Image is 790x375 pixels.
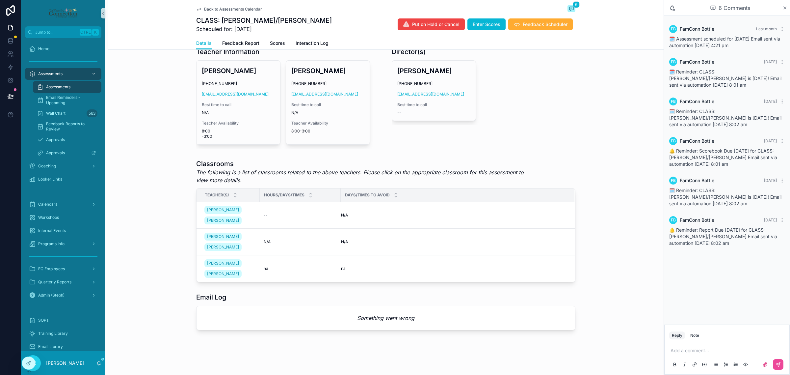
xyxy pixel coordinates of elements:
[196,168,526,184] em: The following is a list of classrooms related to the above teachers. Please click on the appropri...
[291,102,364,107] span: Best time to call
[764,217,777,222] span: [DATE]
[671,138,676,144] span: FB
[80,29,92,36] span: Ctrl
[671,99,676,104] span: FB
[764,59,777,64] span: [DATE]
[669,227,777,246] span: 🔔 Reminder: Report Due [DATE] for CLASS: [PERSON_NAME]/[PERSON_NAME] Email sent via automation [D...
[204,258,256,279] a: [PERSON_NAME][PERSON_NAME]
[202,102,275,107] span: Best time to call
[573,1,580,8] span: 6
[25,225,101,237] a: Internal Events
[46,95,95,105] span: Email Reminders - Upcoming
[680,26,714,32] span: FamConn Bottie
[264,239,337,245] a: N/A
[392,47,426,56] h1: Director(s)
[196,16,332,25] h1: CLASS: [PERSON_NAME]/[PERSON_NAME]
[680,138,714,144] span: FamConn Bottie
[46,111,66,116] span: Wall Chart
[392,60,476,121] a: [PERSON_NAME][PHONE_NUMBER][EMAIL_ADDRESS][DOMAIN_NAME]Best time to call--
[204,216,242,224] a: [PERSON_NAME]
[669,36,780,48] span: 🗓️ Assessment scheduled for [DATE] Email sent via automation [DATE] 4:21 pm
[33,121,101,132] a: Feedback Reports to Review
[25,341,101,353] a: Email Library
[38,266,65,272] span: FC Employees
[291,66,364,76] h3: [PERSON_NAME]
[671,178,676,183] span: FB
[669,187,781,206] span: 🗓️ Reminder: CLASS: [PERSON_NAME]/[PERSON_NAME] is [DATE]! Email sent via automation [DATE] 8:02 am
[680,59,714,65] span: FamConn Bottie
[38,318,48,323] span: SOPs
[202,92,269,97] a: [EMAIL_ADDRESS][DOMAIN_NAME]
[25,198,101,210] a: Calendars
[196,37,212,50] a: Details
[397,92,464,97] a: [EMAIL_ADDRESS][DOMAIN_NAME]
[222,40,259,46] span: Feedback Report
[204,7,262,12] span: Back to Assessments Calendar
[25,26,101,38] button: Jump to...CtrlK
[270,37,285,50] a: Scores
[25,289,101,301] a: Admin (Steph)
[473,21,500,28] span: Enter Scores
[397,81,470,86] span: [PHONE_NUMBER]
[204,231,256,252] a: [PERSON_NAME][PERSON_NAME]
[523,21,567,28] span: Feedback Scheduler
[341,239,348,245] span: N/A
[204,243,242,251] a: [PERSON_NAME]
[207,234,239,239] span: [PERSON_NAME]
[680,217,714,223] span: FamConn Bottie
[345,192,390,198] span: Days/Times to Avoid
[207,245,239,250] span: [PERSON_NAME]
[397,66,470,76] h3: [PERSON_NAME]
[467,18,506,30] button: Enter Scores
[341,213,348,218] span: N/A
[207,271,239,276] span: [PERSON_NAME]
[196,7,262,12] a: Back to Assessments Calendar
[207,218,239,223] span: [PERSON_NAME]
[671,59,676,65] span: FB
[567,5,575,13] button: 6
[671,26,676,32] span: FB
[33,81,101,93] a: Assessments
[291,129,364,134] span: 8:00-3:00
[291,92,358,97] a: [EMAIL_ADDRESS][DOMAIN_NAME]
[38,279,71,285] span: Quarterly Reports
[202,110,275,115] span: N/A
[397,110,401,115] span: --
[21,38,105,351] div: scrollable content
[341,239,566,245] a: N/A
[680,177,714,184] span: FamConn Bottie
[25,173,101,185] a: Looker Links
[207,207,239,213] span: [PERSON_NAME]
[46,84,70,90] span: Assessments
[264,266,337,271] a: na
[669,108,781,127] span: 🗓️ Reminder: CLASS: [PERSON_NAME]/[PERSON_NAME] is [DATE]! Email sent via automation [DATE] 8:02 am
[205,192,229,198] span: Teacher(s)
[202,121,275,126] span: Teacher Availability
[25,160,101,172] a: Coaching
[671,217,676,223] span: FB
[33,147,101,159] a: Approvals
[48,8,78,18] img: App logo
[296,37,329,50] a: Interaction Log
[690,333,699,338] div: Note
[357,314,414,322] em: Something went wrong
[25,314,101,326] a: SOPs
[38,215,59,220] span: Workshops
[296,40,329,46] span: Interaction Log
[291,81,364,86] span: [PHONE_NUMBER]
[25,68,101,80] a: Assessments
[207,261,239,266] span: [PERSON_NAME]
[291,121,364,126] span: Teacher Availability
[204,205,256,226] a: [PERSON_NAME][PERSON_NAME]
[25,263,101,275] a: FC Employees
[93,30,98,35] span: K
[38,46,49,51] span: Home
[196,159,526,168] h1: Classrooms
[196,25,332,33] span: Scheduled for: [DATE]
[398,18,465,30] button: Put on Hold or Cancel
[38,293,65,298] span: Admin (Steph)
[25,276,101,288] a: Quarterly Reports
[46,360,84,366] p: [PERSON_NAME]
[196,47,259,56] h1: Teacher Information
[264,213,337,218] a: --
